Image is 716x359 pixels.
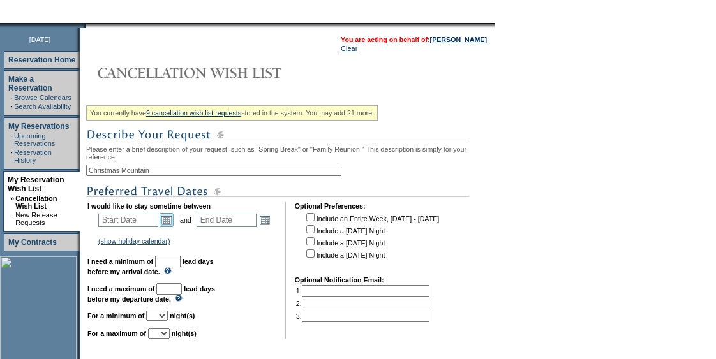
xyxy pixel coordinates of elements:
[11,132,13,147] td: ·
[172,330,197,337] b: night(s)
[87,202,211,210] b: I would like to stay sometime between
[170,312,195,319] b: night(s)
[8,55,75,64] a: Reservation Home
[98,214,158,227] input: Date format: M/D/Y. Shortcut keys: [T] for Today. [UP] or [.] for Next Day. [DOWN] or [,] for Pre...
[197,214,257,227] input: Date format: M/D/Y. Shortcut keys: [T] for Today. [UP] or [.] for Next Day. [DOWN] or [,] for Pre...
[87,258,153,265] b: I need a minimum of
[258,213,272,227] a: Open the calendar popup.
[430,36,487,43] a: [PERSON_NAME]
[87,258,214,275] b: lead days before my arrival date.
[86,105,378,121] div: You currently have stored in the system. You may add 21 more.
[11,149,13,164] td: ·
[82,23,86,28] img: promoShadowLeftCorner.gif
[341,45,357,52] a: Clear
[11,103,13,110] td: ·
[10,211,14,226] td: ·
[146,109,241,117] a: 9 cancellation wish list requests
[160,213,174,227] a: Open the calendar popup.
[15,211,57,226] a: New Release Requests
[10,194,14,202] b: »
[8,238,57,247] a: My Contracts
[86,60,341,85] img: Cancellation Wish List
[295,202,366,210] b: Optional Preferences:
[296,311,429,322] td: 3.
[86,23,87,28] img: blank.gif
[14,103,71,110] a: Search Availability
[8,175,64,193] a: My Reservation Wish List
[87,285,215,303] b: lead days before my departure date.
[87,330,146,337] b: For a maximum of
[295,276,384,284] b: Optional Notification Email:
[296,285,429,297] td: 1.
[29,36,51,43] span: [DATE]
[87,285,154,293] b: I need a maximum of
[98,237,170,245] a: (show holiday calendar)
[11,94,13,101] td: ·
[341,36,487,43] span: You are acting on behalf of:
[87,312,144,319] b: For a minimum of
[178,211,193,229] td: and
[175,295,183,302] img: questionMark_lightBlue.gif
[8,122,69,131] a: My Reservations
[296,298,429,309] td: 2.
[8,75,52,92] a: Make a Reservation
[15,194,57,210] a: Cancellation Wish List
[304,211,439,267] td: Include an Entire Week, [DATE] - [DATE] Include a [DATE] Night Include a [DATE] Night Include a [...
[14,149,52,164] a: Reservation History
[14,94,71,101] a: Browse Calendars
[164,267,172,274] img: questionMark_lightBlue.gif
[14,132,55,147] a: Upcoming Reservations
